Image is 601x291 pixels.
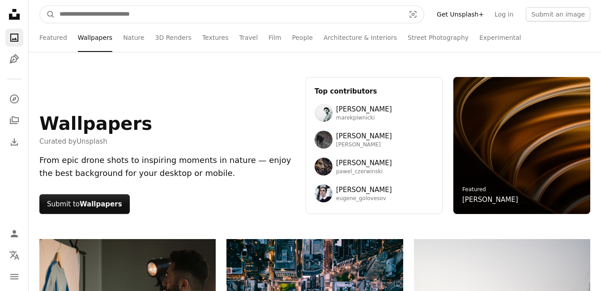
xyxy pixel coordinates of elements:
form: Find visuals sitewide [39,5,424,23]
a: Illustrations [5,50,23,68]
span: eugene_golovesov [336,195,392,202]
span: pawel_czerwinski [336,168,392,175]
h3: Top contributors [315,86,434,97]
button: Search Unsplash [40,6,55,23]
a: Get Unsplash+ [431,7,489,21]
button: Submit toWallpapers [39,194,130,214]
button: Submit an image [526,7,590,21]
a: Featured [39,23,67,52]
a: Street Photography [408,23,469,52]
img: Avatar of user Eugene Golovesov [315,184,332,202]
div: From epic drone shots to inspiring moments in nature — enjoy the best background for your desktop... [39,154,295,180]
span: Curated by [39,136,152,147]
span: marekpiwnicki [336,115,392,122]
a: Home — Unsplash [5,5,23,25]
a: Avatar of user Wolfgang Hasselmann[PERSON_NAME][PERSON_NAME] [315,131,434,149]
a: Avatar of user Eugene Golovesov[PERSON_NAME]eugene_golovesov [315,184,434,202]
button: Menu [5,268,23,286]
a: Nature [123,23,144,52]
a: 3D Renders [155,23,192,52]
a: Avatar of user Marek Piwnicki[PERSON_NAME]marekpiwnicki [315,104,434,122]
a: Explore [5,90,23,108]
a: Textures [202,23,229,52]
a: Unsplash [77,137,107,145]
a: Featured [462,186,486,193]
a: Experimental [479,23,521,52]
a: [PERSON_NAME] [462,194,518,205]
span: [PERSON_NAME] [336,104,392,115]
a: Download History [5,133,23,151]
a: Avatar of user Pawel Czerwinski[PERSON_NAME]pawel_czerwinski [315,158,434,175]
a: Travel [239,23,258,52]
a: Log in / Sign up [5,225,23,243]
a: Collections [5,111,23,129]
h1: Wallpapers [39,113,152,134]
span: [PERSON_NAME] [336,158,392,168]
span: [PERSON_NAME] [336,131,392,141]
img: Avatar of user Wolfgang Hasselmann [315,131,332,149]
strong: Wallpapers [80,200,122,208]
span: [PERSON_NAME] [336,184,392,195]
img: Avatar of user Marek Piwnicki [315,104,332,122]
span: [PERSON_NAME] [336,141,392,149]
button: Language [5,246,23,264]
a: Log in [489,7,519,21]
a: Film [269,23,281,52]
img: Avatar of user Pawel Czerwinski [315,158,332,175]
a: Photos [5,29,23,47]
a: People [292,23,313,52]
a: Architecture & Interiors [324,23,397,52]
button: Visual search [402,6,424,23]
